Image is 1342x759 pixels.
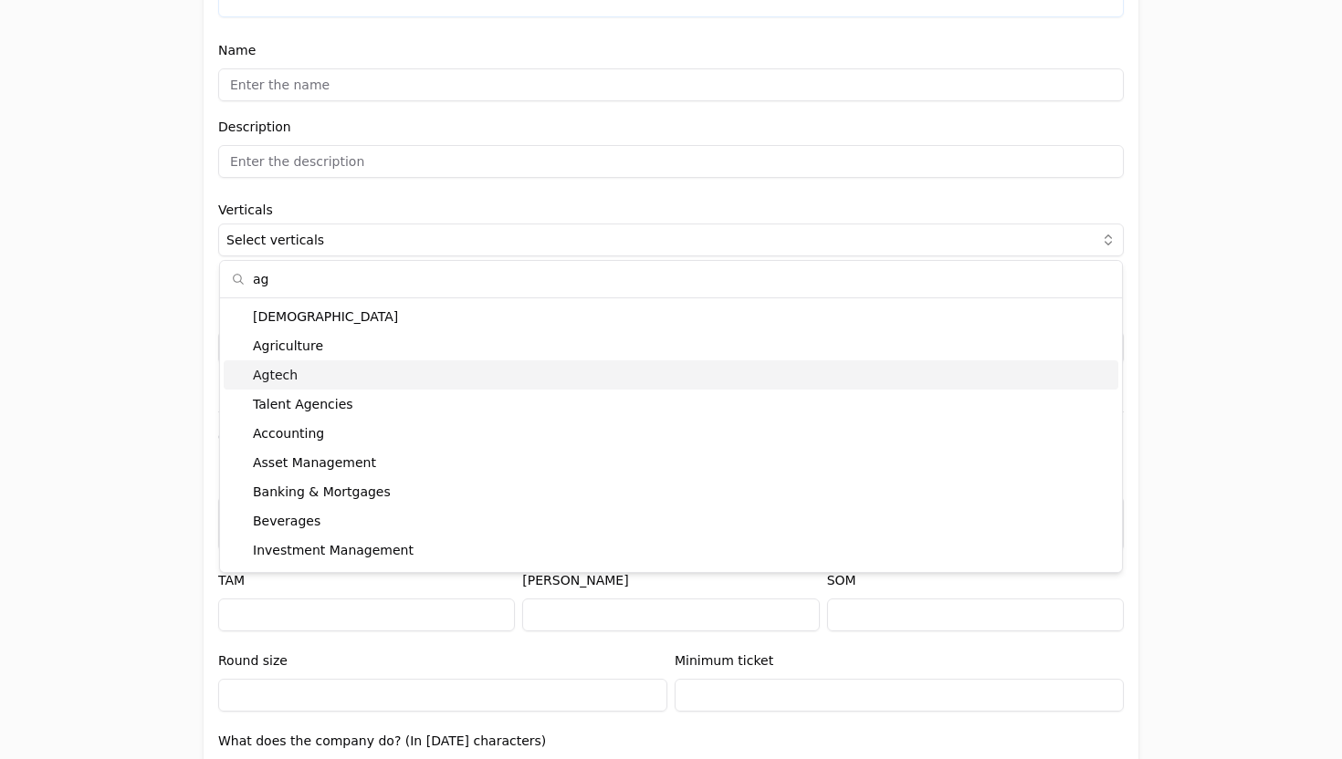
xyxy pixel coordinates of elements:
label: Explain what the company does, what problem is solving and who is the target user. [218,471,759,485]
div: Talent Agencies [224,390,1118,419]
label: Description [218,120,291,134]
label: SOM [827,573,856,587]
label: Name [218,306,256,320]
label: Round size [218,653,288,668]
div: [DEMOGRAPHIC_DATA] [224,302,1118,331]
label: Minimum ticket [675,653,773,668]
label: TAM [218,573,245,587]
div: Accounting [224,419,1118,448]
div: Investment Management [224,535,1118,565]
div: Agriculture [224,331,1118,360]
span: Select verticals [226,231,324,249]
label: New user name and email [218,275,1124,287]
div: Asset Management [224,448,1118,477]
label: What does the company do? (In [DATE] characters) [218,733,546,748]
label: Verticals [218,203,1124,216]
h2: Company Profile [218,411,1124,449]
div: Packaging & Containers [224,565,1118,594]
div: Beverages [224,506,1118,535]
div: Suggestions [220,298,1122,572]
input: Enter the description [218,145,1124,178]
div: Banking & Mortgages [224,477,1118,506]
label: [PERSON_NAME] [522,573,628,587]
input: Select verticals [253,261,1111,297]
label: Name [218,43,256,57]
input: Enter the name [218,68,1124,101]
div: Agtech [224,360,1118,390]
